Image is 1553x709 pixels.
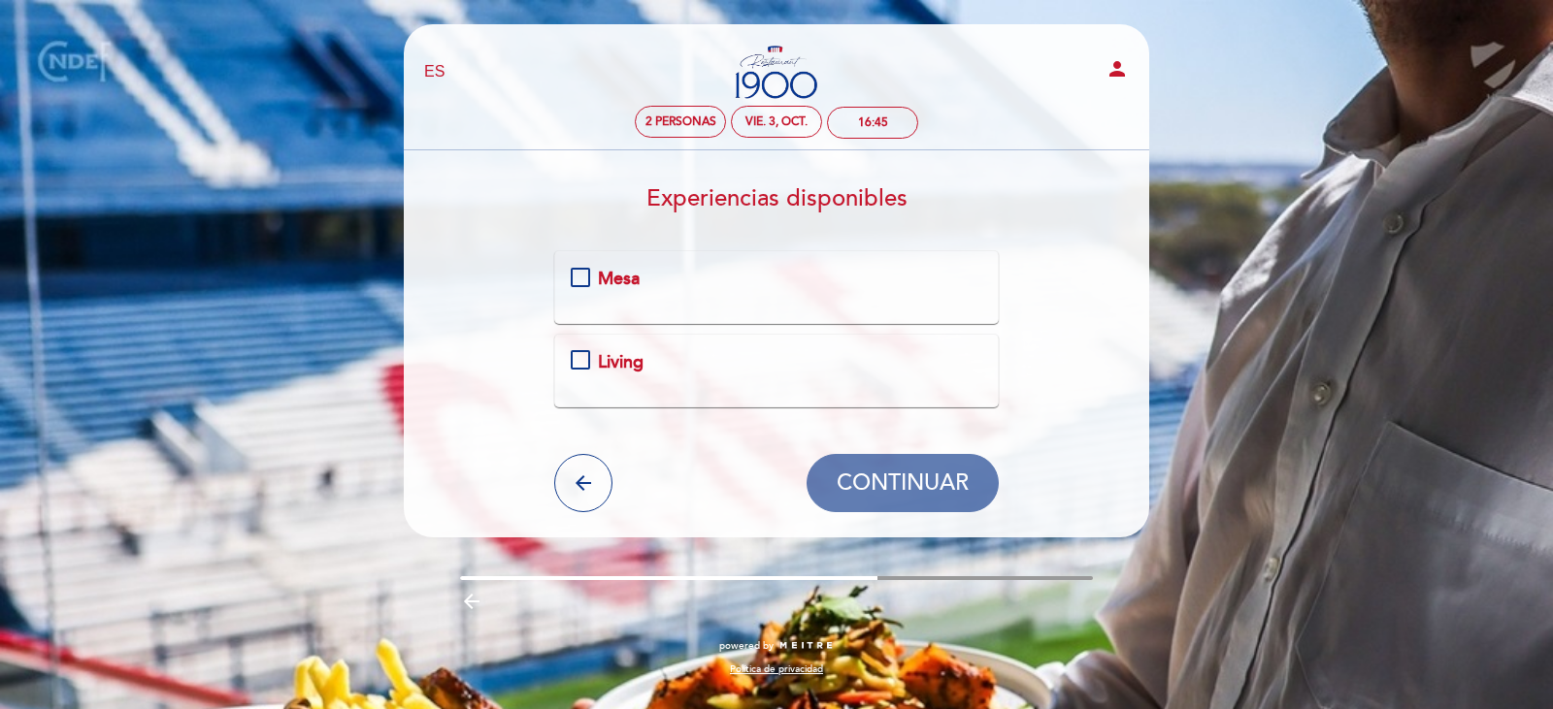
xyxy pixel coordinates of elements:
button: CONTINUAR [807,454,999,512]
span: Mesa [598,268,640,289]
i: arrow_backward [460,590,483,613]
button: arrow_back [554,454,612,512]
span: Living [598,351,644,372]
span: CONTINUAR [837,469,969,497]
span: 2 personas [645,114,716,129]
md-checkbox: Living [571,350,983,375]
i: arrow_back [572,471,595,495]
a: Política de privacidad [730,662,823,676]
button: person [1106,57,1129,87]
div: vie. 3, oct. [745,114,808,129]
md-checkbox: Mesa [571,267,983,292]
a: Restaurant 1900 [655,46,898,99]
a: powered by [719,639,834,653]
div: 16:45 [858,115,888,130]
span: Experiencias disponibles [646,184,908,212]
span: powered by [719,639,774,653]
img: MEITRE [778,641,834,651]
i: person [1106,57,1129,81]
